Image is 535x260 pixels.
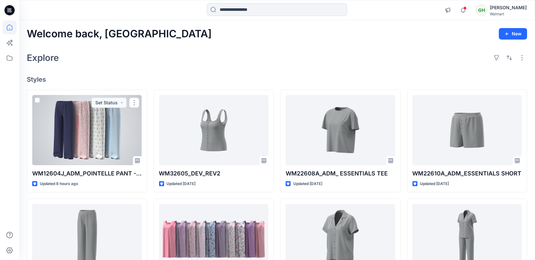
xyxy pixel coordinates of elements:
[499,28,527,40] button: New
[27,28,212,40] h2: Welcome back, [GEOGRAPHIC_DATA]
[27,76,527,83] h4: Styles
[413,169,522,178] p: WM22610A_ADM_ESSENTIALS SHORT
[490,11,527,16] div: Walmart
[476,4,487,16] div: GH
[286,169,395,178] p: WM22608A_ADM_ ESSENTIALS TEE
[32,169,142,178] p: WM12604J_ADM_POINTELLE PANT -FAUX FLY & BUTTONS + PICOT_COLORWAY
[159,95,269,165] a: WM32605_DEV_REV2
[32,95,142,165] a: WM12604J_ADM_POINTELLE PANT -FAUX FLY & BUTTONS + PICOT_COLORWAY
[159,169,269,178] p: WM32605_DEV_REV2
[293,181,322,187] p: Updated [DATE]
[167,181,196,187] p: Updated [DATE]
[40,181,78,187] p: Updated 8 hours ago
[413,95,522,165] a: WM22610A_ADM_ESSENTIALS SHORT
[27,53,59,63] h2: Explore
[490,4,527,11] div: [PERSON_NAME]
[286,95,395,165] a: WM22608A_ADM_ ESSENTIALS TEE
[420,181,449,187] p: Updated [DATE]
